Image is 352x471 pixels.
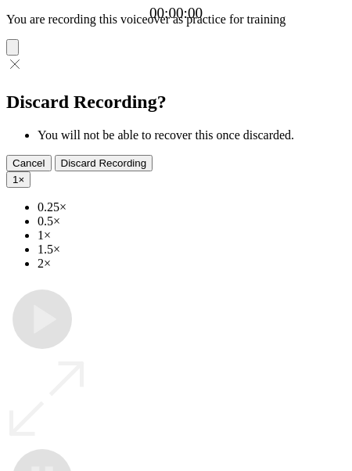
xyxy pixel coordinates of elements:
button: Discard Recording [55,155,153,171]
li: 1× [38,228,346,243]
li: 1.5× [38,243,346,257]
li: You will not be able to recover this once discarded. [38,128,346,142]
button: Cancel [6,155,52,171]
p: You are recording this voiceover as practice for training [6,13,346,27]
h2: Discard Recording? [6,92,346,113]
li: 0.25× [38,200,346,214]
li: 0.5× [38,214,346,228]
li: 2× [38,257,346,271]
a: 00:00:00 [149,5,203,22]
button: 1× [6,171,31,188]
span: 1 [13,174,18,185]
